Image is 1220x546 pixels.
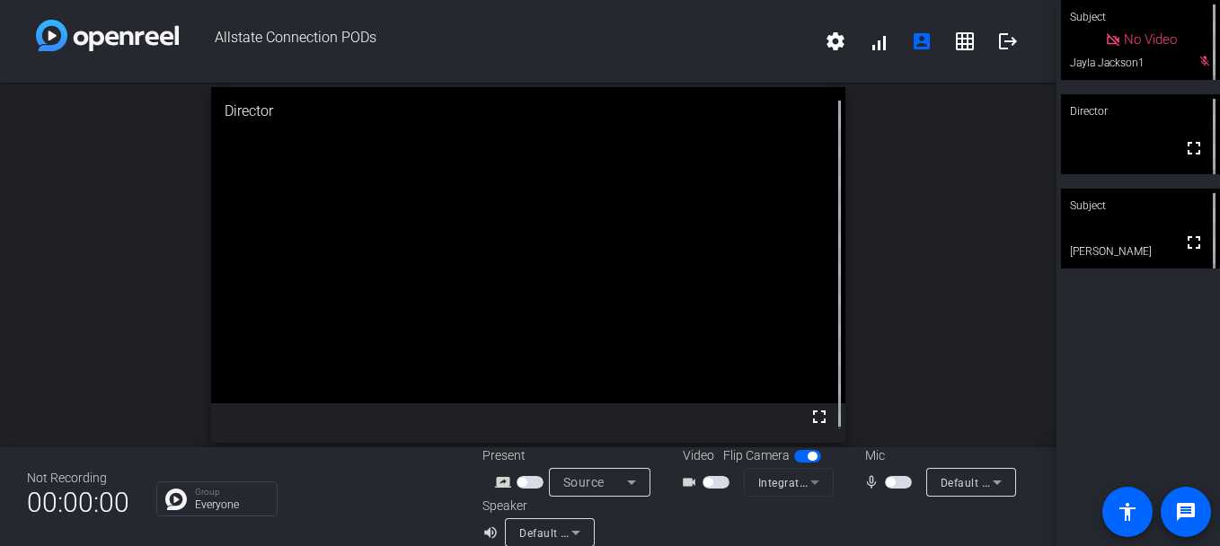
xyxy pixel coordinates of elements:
div: Subject [1061,189,1220,223]
mat-icon: fullscreen [1183,137,1205,159]
span: Allstate Connection PODs [179,20,814,63]
div: Director [211,87,845,136]
span: 00:00:00 [27,480,129,524]
div: Mic [847,446,1027,465]
span: Video [683,446,714,465]
mat-icon: grid_on [954,31,976,52]
mat-icon: videocam_outline [681,471,703,493]
mat-icon: fullscreen [809,406,830,427]
button: signal_cellular_alt [857,20,900,63]
div: Not Recording [27,469,129,488]
span: Source [563,475,605,489]
img: white-gradient.svg [36,20,179,51]
p: Group [195,488,268,497]
img: Chat Icon [165,489,187,510]
p: Everyone [195,499,268,510]
mat-icon: account_box [911,31,933,52]
mat-icon: logout [997,31,1019,52]
mat-icon: mic_none [863,471,885,493]
mat-icon: accessibility [1117,501,1138,523]
div: Director [1061,94,1220,128]
div: Speaker [482,497,590,515]
mat-icon: settings [825,31,846,52]
span: Default - Speakers (Realtek(R) Audio) [519,525,713,540]
mat-icon: screen_share_outline [495,471,517,493]
mat-icon: volume_up [482,522,504,543]
div: Present [482,446,662,465]
mat-icon: message [1175,501,1197,523]
span: Flip Camera [723,446,790,465]
mat-icon: fullscreen [1183,232,1205,253]
span: Default - Microphone Array (Realtek(R) Audio) [941,475,1180,489]
span: No Video [1124,31,1177,48]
